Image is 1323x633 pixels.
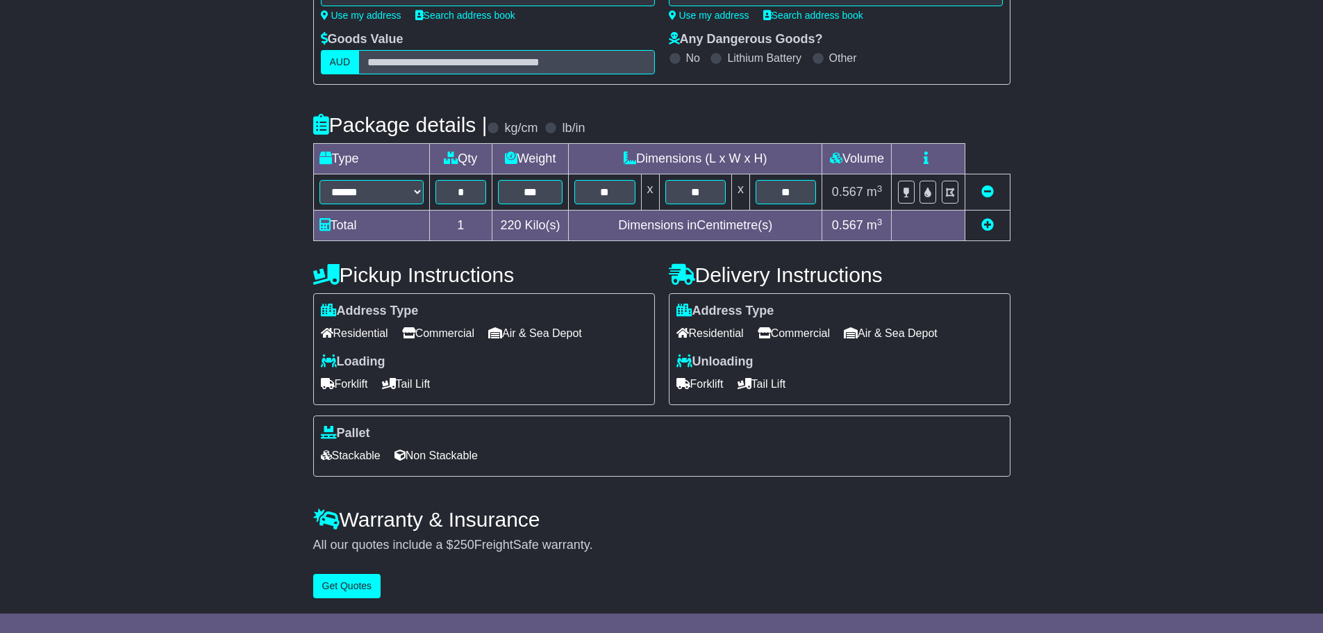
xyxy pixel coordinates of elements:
[669,263,1010,286] h4: Delivery Instructions
[321,445,381,466] span: Stackable
[844,322,938,344] span: Air & Sea Depot
[731,174,749,211] td: x
[877,217,883,227] sup: 3
[669,32,823,47] label: Any Dangerous Goods?
[415,10,515,21] a: Search address book
[313,574,381,598] button: Get Quotes
[562,121,585,136] label: lb/in
[569,144,822,174] td: Dimensions (L x W x H)
[454,538,474,552] span: 250
[321,373,368,395] span: Forklift
[313,211,429,241] td: Total
[641,174,659,211] td: x
[758,322,830,344] span: Commercial
[402,322,474,344] span: Commercial
[686,51,700,65] label: No
[492,211,569,241] td: Kilo(s)
[313,263,655,286] h4: Pickup Instructions
[832,185,863,199] span: 0.567
[867,218,883,232] span: m
[763,10,863,21] a: Search address book
[313,538,1010,553] div: All our quotes include a $ FreightSafe warranty.
[676,322,744,344] span: Residential
[313,144,429,174] td: Type
[321,32,403,47] label: Goods Value
[488,322,582,344] span: Air & Sea Depot
[321,10,401,21] a: Use my address
[492,144,569,174] td: Weight
[569,211,822,241] td: Dimensions in Centimetre(s)
[429,211,492,241] td: 1
[981,185,994,199] a: Remove this item
[676,373,724,395] span: Forklift
[394,445,478,466] span: Non Stackable
[501,218,522,232] span: 220
[669,10,749,21] a: Use my address
[313,113,488,136] h4: Package details |
[382,373,431,395] span: Tail Lift
[321,322,388,344] span: Residential
[829,51,857,65] label: Other
[321,50,360,74] label: AUD
[738,373,786,395] span: Tail Lift
[867,185,883,199] span: m
[981,218,994,232] a: Add new item
[321,354,385,370] label: Loading
[504,121,538,136] label: kg/cm
[822,144,892,174] td: Volume
[727,51,801,65] label: Lithium Battery
[313,508,1010,531] h4: Warranty & Insurance
[321,426,370,441] label: Pallet
[676,354,754,370] label: Unloading
[676,304,774,319] label: Address Type
[832,218,863,232] span: 0.567
[429,144,492,174] td: Qty
[321,304,419,319] label: Address Type
[877,183,883,194] sup: 3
